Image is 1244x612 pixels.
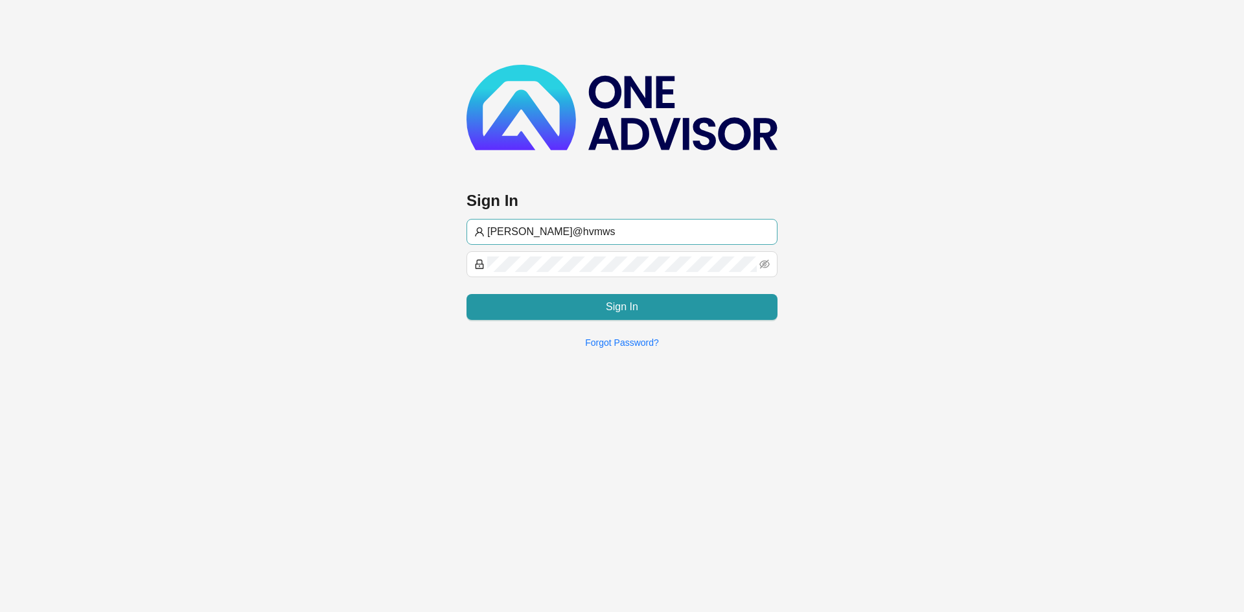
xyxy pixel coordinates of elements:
span: eye-invisible [759,259,770,269]
span: lock [474,259,485,269]
input: Username [487,224,770,240]
span: Sign In [606,299,638,315]
span: user [474,227,485,237]
img: b89e593ecd872904241dc73b71df2e41-logo-dark.svg [466,65,777,150]
a: Forgot Password? [585,337,659,348]
h3: Sign In [466,190,777,211]
button: Sign In [466,294,777,320]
